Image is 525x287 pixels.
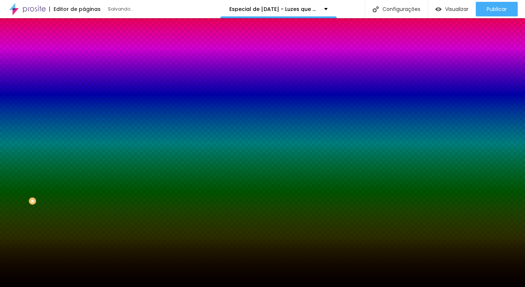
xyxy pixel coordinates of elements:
[373,6,379,12] img: Icone
[487,6,507,12] span: Publicar
[49,7,101,12] div: Editor de páginas
[445,6,468,12] span: Visualizar
[428,2,476,16] button: Visualizar
[108,7,192,11] div: Salvando...
[435,6,442,12] img: view-1.svg
[476,2,518,16] button: Publicar
[229,7,319,12] p: Especial de [DATE] - Luzes que nos Unem 2025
